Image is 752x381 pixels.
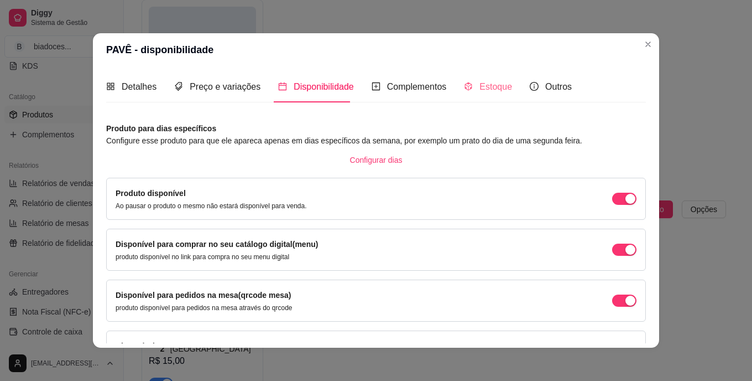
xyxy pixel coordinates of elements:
[350,154,403,166] span: Configurar dias
[464,82,473,91] span: code-sandbox
[116,202,307,210] p: Ao pausar o produto o mesmo não estará disponível para venda.
[93,33,659,66] header: PAVÊ - disponibilidade
[106,82,115,91] span: appstore
[372,82,380,91] span: plus-square
[106,122,646,135] article: Produto para dias específicos
[530,82,539,91] span: info-circle
[639,35,657,53] button: Close
[545,82,572,91] span: Outros
[479,82,512,91] span: Estoque
[106,135,646,147] article: Configure esse produto para que ele apareca apenas em dias específicos da semana, por exemplo um ...
[341,151,411,169] button: Configurar dias
[278,82,287,91] span: calendar
[387,82,447,91] span: Complementos
[116,253,318,261] p: produto disponível no link para compra no seu menu digital
[190,82,260,91] span: Preço e variações
[116,240,318,249] label: Disponível para comprar no seu catálogo digital(menu)
[116,303,293,312] p: produto disponível para pedidos na mesa através do qrcode
[294,82,354,91] span: Disponibilidade
[122,82,156,91] span: Detalhes
[116,189,186,198] label: Produto disponível
[174,82,183,91] span: tags
[116,291,291,300] label: Disponível para pedidos na mesa(qrcode mesa)
[116,342,191,351] label: Disponível para PDV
